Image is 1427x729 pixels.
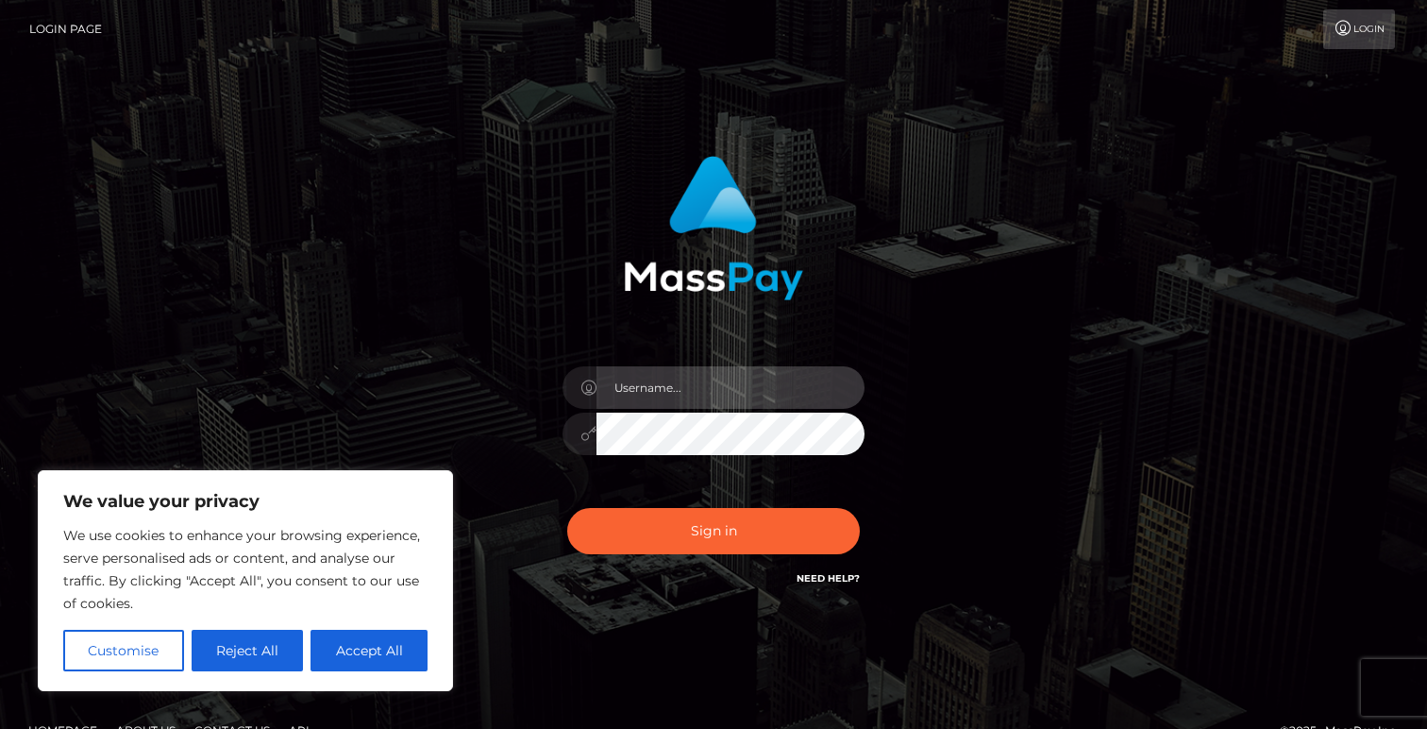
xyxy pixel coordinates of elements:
input: Username... [596,366,865,409]
button: Customise [63,630,184,671]
a: Login Page [29,9,102,49]
button: Sign in [567,508,860,554]
p: We value your privacy [63,490,428,513]
p: We use cookies to enhance your browsing experience, serve personalised ads or content, and analys... [63,524,428,615]
img: MassPay Login [624,156,803,300]
a: Need Help? [797,572,860,585]
a: Login [1323,9,1395,49]
button: Accept All [311,630,428,671]
button: Reject All [192,630,304,671]
div: We value your privacy [38,470,453,691]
